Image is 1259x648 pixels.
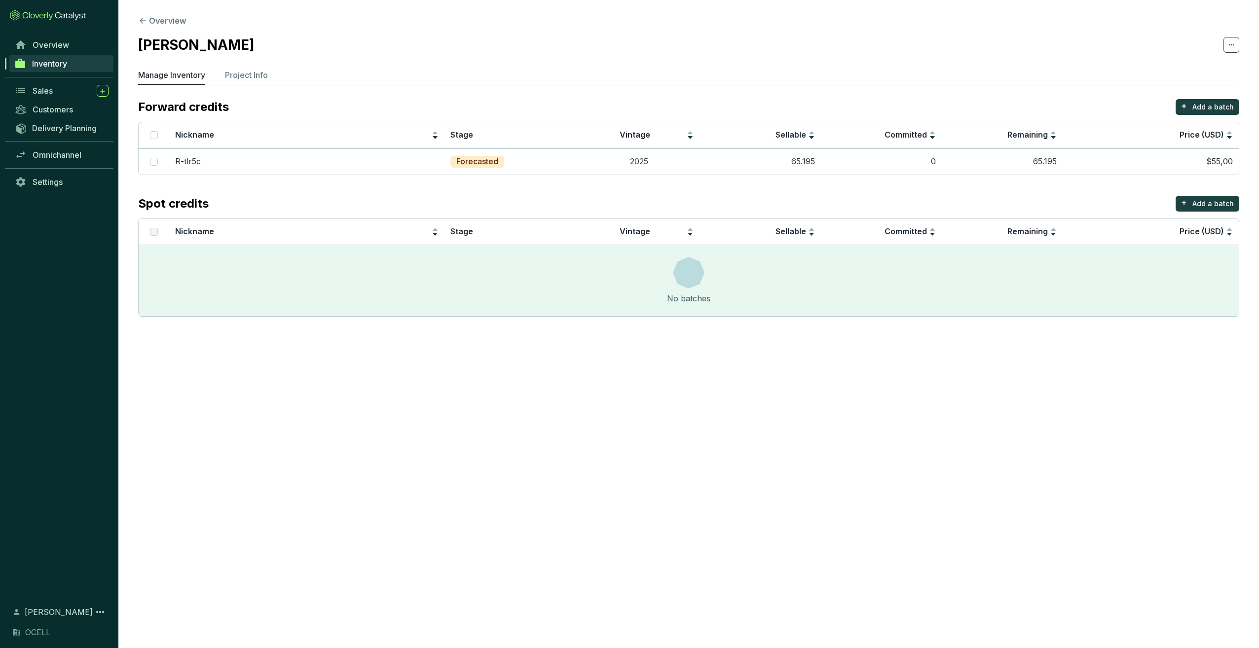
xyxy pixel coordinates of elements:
span: Stage [450,226,473,236]
span: OCELL [25,626,50,638]
span: Vintage [620,226,650,236]
button: +Add a batch [1176,99,1239,115]
p: Forecasted [456,156,498,167]
p: Manage Inventory [138,69,205,81]
span: Price (USD) [1180,226,1224,236]
span: Sellable [776,226,806,236]
p: Forward credits [138,99,229,115]
span: Omnichannel [33,150,81,160]
span: Delivery Planning [32,123,97,133]
span: Stage [450,130,473,140]
span: Settings [33,177,63,187]
p: + [1181,99,1187,113]
span: Remaining [1007,130,1048,140]
p: Spot credits [138,196,209,212]
th: Stage [444,122,579,148]
td: $55,00 [1063,148,1239,175]
a: Overview [10,36,113,53]
th: Stage [444,219,579,245]
button: +Add a batch [1176,196,1239,212]
span: Committed [885,226,927,236]
div: No batches [667,292,710,304]
a: Sales [10,82,113,99]
td: 2025 [579,148,700,175]
span: Inventory [32,59,67,69]
span: Nickname [175,130,214,140]
span: Nickname [175,226,214,236]
p: Add a batch [1192,102,1234,112]
td: 65.195 [700,148,820,175]
span: Customers [33,105,73,114]
span: [PERSON_NAME] [25,606,93,618]
a: Inventory [9,55,113,72]
a: Delivery Planning [10,120,113,136]
span: Remaining [1007,226,1048,236]
button: Overview [138,15,186,27]
td: 65.195 [942,148,1063,175]
span: Vintage [620,130,650,140]
p: Add a batch [1192,199,1234,209]
span: Sellable [776,130,806,140]
a: Omnichannel [10,146,113,163]
p: Project Info [225,69,268,81]
h2: [PERSON_NAME] [138,35,255,55]
td: 0 [821,148,942,175]
span: Price (USD) [1180,130,1224,140]
span: Overview [33,40,69,50]
span: Sales [33,86,53,96]
a: Customers [10,101,113,118]
span: Committed [885,130,927,140]
a: Settings [10,174,113,190]
p: R-tlr5c [175,156,201,167]
p: + [1181,196,1187,210]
